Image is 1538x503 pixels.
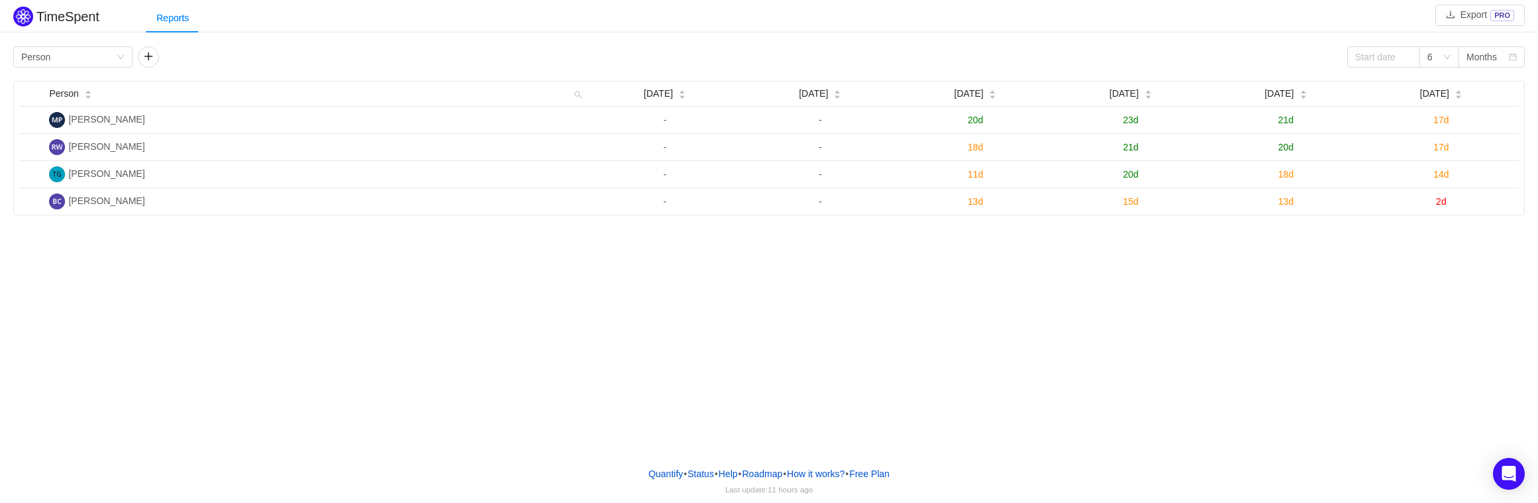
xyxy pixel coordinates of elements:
[1433,142,1449,152] span: 17d
[1493,458,1525,490] div: Open Intercom Messenger
[1299,93,1307,97] i: icon: caret-down
[819,115,822,125] span: -
[117,53,125,62] i: icon: down
[84,93,91,97] i: icon: caret-down
[968,169,983,180] span: 11d
[833,88,841,97] div: Sort
[989,89,996,93] i: icon: caret-up
[664,142,667,152] span: -
[1265,87,1294,101] span: [DATE]
[68,168,145,179] span: [PERSON_NAME]
[49,112,65,128] img: MP
[718,464,739,484] a: Help
[1433,169,1449,180] span: 14d
[664,115,667,125] span: -
[1123,115,1138,125] span: 23d
[1347,46,1420,68] input: Start date
[68,196,145,206] span: [PERSON_NAME]
[68,114,145,125] span: [PERSON_NAME]
[569,82,587,106] i: icon: search
[678,88,686,97] div: Sort
[1454,89,1462,93] i: icon: caret-up
[1144,89,1152,93] i: icon: caret-up
[1278,169,1293,180] span: 18d
[644,87,673,101] span: [DATE]
[834,93,841,97] i: icon: caret-down
[1420,87,1449,101] span: [DATE]
[36,9,99,24] h2: TimeSpent
[68,141,145,152] span: [PERSON_NAME]
[968,115,983,125] span: 20d
[1454,88,1462,97] div: Sort
[725,485,813,494] span: Last update:
[1443,53,1451,62] i: icon: down
[786,464,845,484] button: How it works?
[1454,93,1462,97] i: icon: caret-down
[768,485,813,494] span: 11 hours ago
[49,166,65,182] img: TG
[1435,5,1525,26] button: icon: downloadExportPRO
[1110,87,1139,101] span: [DATE]
[799,87,828,101] span: [DATE]
[1427,47,1433,67] div: 6
[21,47,50,67] div: Person
[1123,142,1138,152] span: 21d
[49,87,78,101] span: Person
[849,464,890,484] button: Free Plan
[715,469,718,479] span: •
[968,142,983,152] span: 18d
[1436,196,1447,207] span: 2d
[739,469,742,479] span: •
[49,139,65,155] img: RW
[1123,196,1138,207] span: 15d
[1144,88,1152,97] div: Sort
[819,142,822,152] span: -
[683,469,687,479] span: •
[968,196,983,207] span: 13d
[1278,142,1293,152] span: 20d
[845,469,849,479] span: •
[1509,53,1517,62] i: icon: calendar
[84,88,92,97] div: Sort
[1278,196,1293,207] span: 13d
[1278,115,1293,125] span: 21d
[648,464,683,484] a: Quantify
[687,464,715,484] a: Status
[84,89,91,93] i: icon: caret-up
[1299,89,1307,93] i: icon: caret-up
[1144,93,1152,97] i: icon: caret-down
[742,464,784,484] a: Roadmap
[49,194,65,209] img: BC
[988,88,996,97] div: Sort
[954,87,983,101] span: [DATE]
[783,469,786,479] span: •
[138,46,159,68] button: icon: plus
[989,93,996,97] i: icon: caret-down
[1123,169,1138,180] span: 20d
[819,196,822,207] span: -
[679,93,686,97] i: icon: caret-down
[664,196,667,207] span: -
[1299,88,1307,97] div: Sort
[679,89,686,93] i: icon: caret-up
[664,169,667,180] span: -
[1466,47,1497,67] div: Months
[1433,115,1449,125] span: 17d
[146,3,200,33] div: Reports
[819,169,822,180] span: -
[13,7,33,27] img: Quantify logo
[834,89,841,93] i: icon: caret-up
